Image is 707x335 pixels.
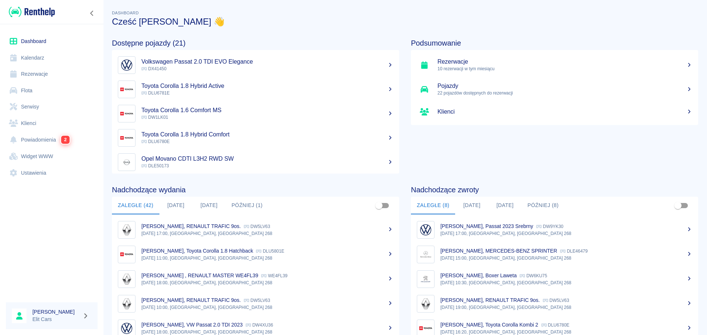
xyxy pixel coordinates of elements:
[141,230,393,237] p: [DATE] 17:00, [GEOGRAPHIC_DATA], [GEOGRAPHIC_DATA] 268
[141,90,170,96] span: DLU6781E
[6,148,98,165] a: Widget WWW
[141,223,241,229] p: [PERSON_NAME], RENAULT TRAFIC 9os.
[9,6,55,18] img: Renthelp logo
[120,297,134,311] img: Image
[6,99,98,115] a: Serwisy
[120,131,134,145] img: Image
[141,66,166,71] span: DX41450
[6,115,98,132] a: Klienci
[112,217,399,242] a: Image[PERSON_NAME], RENAULT TRAFIC 9os. DW5LV63[DATE] 17:00, [GEOGRAPHIC_DATA], [GEOGRAPHIC_DATA]...
[520,273,547,278] p: DW6KU75
[32,308,80,316] h6: [PERSON_NAME]
[112,101,399,126] a: ImageToyota Corolla 1.6 Comfort MS DW1LK01
[193,197,226,214] button: [DATE]
[440,230,692,237] p: [DATE] 17:00, [GEOGRAPHIC_DATA], [GEOGRAPHIC_DATA] 268
[440,279,692,286] p: [DATE] 10:30, [GEOGRAPHIC_DATA], [GEOGRAPHIC_DATA] 268
[112,11,139,15] span: Dashboard
[244,298,270,303] p: DW5LV63
[440,223,533,229] p: [PERSON_NAME], Passat 2023 Srebrny
[141,82,393,90] h5: Toyota Corolla 1.8 Hybrid Active
[437,82,692,90] h5: Pojazdy
[411,291,698,316] a: Image[PERSON_NAME], RENAULT TRAFIC 9os. DW5LV63[DATE] 19:00, [GEOGRAPHIC_DATA], [GEOGRAPHIC_DATA]...
[141,115,168,120] span: DW1LK01
[244,224,270,229] p: DW5LV63
[411,39,698,47] h4: Podsumowanie
[437,90,692,96] p: 22 pojazdów dostępnych do rezerwacji
[437,65,692,72] p: 10 rezerwacji w tym miesiącu
[32,316,80,323] p: Elit Cars
[120,82,134,96] img: Image
[411,101,698,122] a: Klienci
[112,126,399,150] a: ImageToyota Corolla 1.8 Hybrid Comfort DLU6780E
[411,185,698,194] h4: Nadchodzące zwroty
[120,223,134,237] img: Image
[6,66,98,82] a: Rezerwacje
[261,273,287,278] p: WE4FL39
[112,197,159,214] button: Zaległe (42)
[141,139,170,144] span: DLU6780E
[411,77,698,101] a: Pojazdy22 pojazdów dostępnych do rezerwacji
[141,255,393,261] p: [DATE] 11:00, [GEOGRAPHIC_DATA], [GEOGRAPHIC_DATA] 268
[141,304,393,311] p: [DATE] 10:00, [GEOGRAPHIC_DATA], [GEOGRAPHIC_DATA] 268
[488,197,521,214] button: [DATE]
[6,82,98,99] a: Flota
[521,197,564,214] button: Później (8)
[6,165,98,181] a: Ustawienia
[440,297,540,303] p: [PERSON_NAME], RENAULT TRAFIC 9os.
[120,272,134,286] img: Image
[112,17,698,27] h3: Cześć [PERSON_NAME] 👋
[437,108,692,115] h5: Klienci
[112,242,399,267] a: Image[PERSON_NAME], Toyota Corolla 1.8 Hatchback DLU5801E[DATE] 11:00, [GEOGRAPHIC_DATA], [GEOGRA...
[411,242,698,267] a: Image[PERSON_NAME], MERCEDES-BENZ SPRINTER DLE46479[DATE] 15:00, [GEOGRAPHIC_DATA], [GEOGRAPHIC_D...
[440,255,692,261] p: [DATE] 15:00, [GEOGRAPHIC_DATA], [GEOGRAPHIC_DATA] 268
[112,185,399,194] h4: Nadchodzące wydania
[256,249,284,254] p: DLU5801E
[541,322,570,328] p: DLU6780E
[437,58,692,65] h5: Rezerwacje
[440,272,517,278] p: [PERSON_NAME], Boxer Laweta
[440,304,692,311] p: [DATE] 19:00, [GEOGRAPHIC_DATA], [GEOGRAPHIC_DATA] 268
[112,150,399,174] a: ImageOpel Movano CDTI L3H2 RWD SW DLE50173
[6,131,98,148] a: Powiadomienia2
[6,50,98,66] a: Kalendarz
[411,197,455,214] button: Zaległe (8)
[141,272,258,278] p: [PERSON_NAME] , RENAULT MASTER WE4FL39
[87,8,98,18] button: Zwiń nawigację
[6,6,55,18] a: Renthelp logo
[246,322,273,328] p: DW4XU36
[411,53,698,77] a: Rezerwacje10 rezerwacji w tym miesiącu
[141,163,169,168] span: DLE50173
[112,291,399,316] a: Image[PERSON_NAME], RENAULT TRAFIC 9os. DW5LV63[DATE] 10:00, [GEOGRAPHIC_DATA], [GEOGRAPHIC_DATA]...
[159,197,193,214] button: [DATE]
[671,199,685,213] span: Pokaż przypisane tylko do mnie
[141,107,393,114] h5: Toyota Corolla 1.6 Comfort MS
[440,248,557,254] p: [PERSON_NAME], MERCEDES-BENZ SPRINTER
[141,58,393,65] h5: Volkswagen Passat 2.0 TDI EVO Elegance
[141,248,253,254] p: [PERSON_NAME], Toyota Corolla 1.8 Hatchback
[141,297,241,303] p: [PERSON_NAME], RENAULT TRAFIC 9os.
[372,199,386,213] span: Pokaż przypisane tylko do mnie
[120,107,134,121] img: Image
[61,136,70,144] span: 2
[411,267,698,291] a: Image[PERSON_NAME], Boxer Laweta DW6KU75[DATE] 10:30, [GEOGRAPHIC_DATA], [GEOGRAPHIC_DATA] 268
[560,249,588,254] p: DLE46479
[141,155,393,163] h5: Opel Movano CDTI L3H2 RWD SW
[112,53,399,77] a: ImageVolkswagen Passat 2.0 TDI EVO Elegance DX41450
[440,322,538,328] p: [PERSON_NAME], Toyota Corolla Kombi 2
[226,197,269,214] button: Później (1)
[141,131,393,138] h5: Toyota Corolla 1.8 Hybrid Comfort
[536,224,563,229] p: DW9YK30
[455,197,488,214] button: [DATE]
[419,272,433,286] img: Image
[120,58,134,72] img: Image
[419,247,433,261] img: Image
[543,298,569,303] p: DW5LV63
[120,155,134,169] img: Image
[419,223,433,237] img: Image
[120,247,134,261] img: Image
[6,33,98,50] a: Dashboard
[112,39,399,47] h4: Dostępne pojazdy (21)
[112,77,399,101] a: ImageToyota Corolla 1.8 Hybrid Active DLU6781E
[411,217,698,242] a: Image[PERSON_NAME], Passat 2023 Srebrny DW9YK30[DATE] 17:00, [GEOGRAPHIC_DATA], [GEOGRAPHIC_DATA]...
[141,322,243,328] p: [PERSON_NAME], VW Passat 2.0 TDI 2023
